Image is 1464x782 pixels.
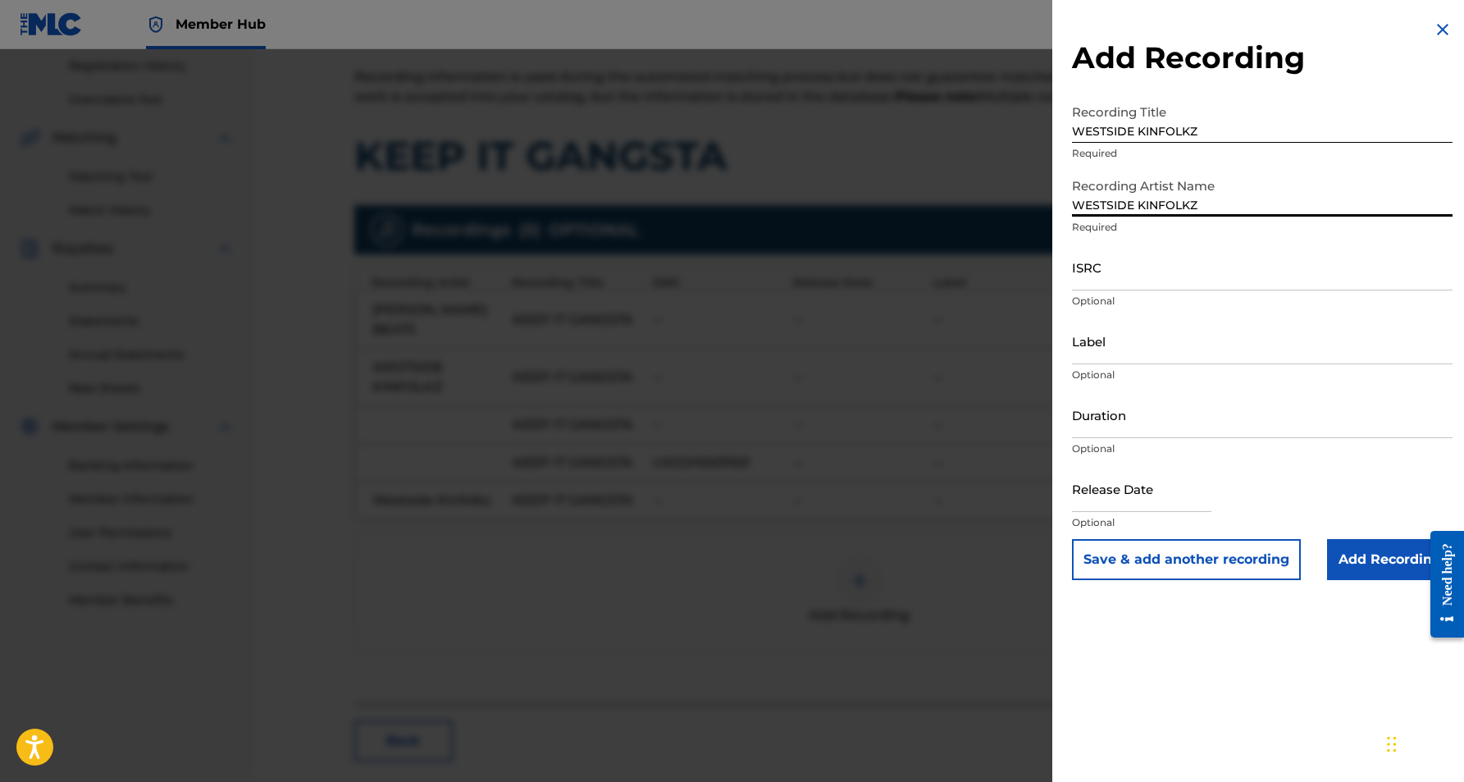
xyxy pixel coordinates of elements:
[20,12,83,36] img: MLC Logo
[1418,517,1464,652] iframe: Resource Center
[1072,441,1453,456] p: Optional
[146,15,166,34] img: Top Rightsholder
[1327,539,1453,580] input: Add Recording
[1382,703,1464,782] iframe: Chat Widget
[1072,515,1453,530] p: Optional
[1072,146,1453,161] p: Required
[1072,368,1453,382] p: Optional
[1072,539,1301,580] button: Save & add another recording
[1387,720,1397,769] div: Drag
[1072,39,1453,76] h2: Add Recording
[1072,220,1453,235] p: Required
[176,15,266,34] span: Member Hub
[1072,294,1453,309] p: Optional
